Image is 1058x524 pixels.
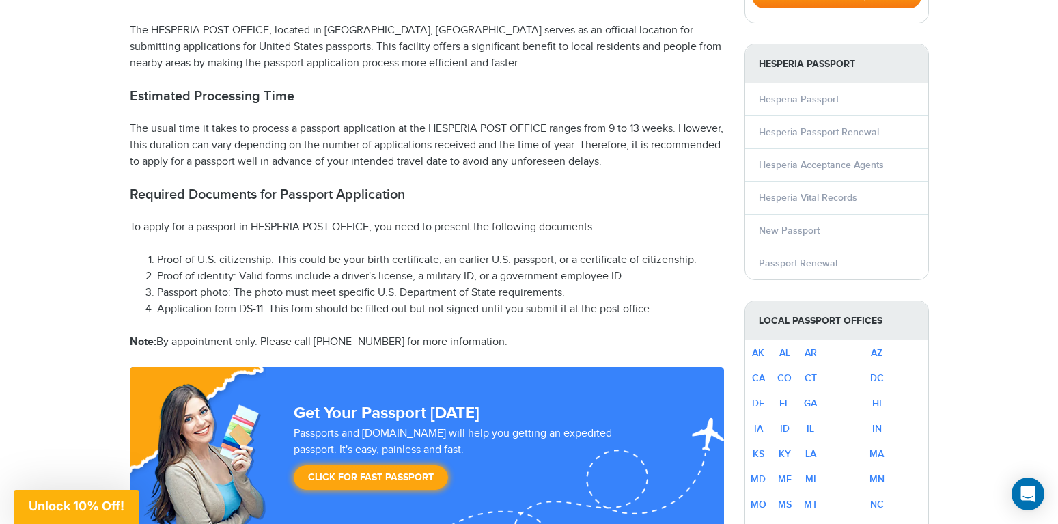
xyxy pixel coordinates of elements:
[804,499,818,510] a: MT
[157,252,724,268] li: Proof of U.S. citizenship: This could be your birth certificate, an earlier U.S. passport, or a c...
[130,335,156,348] strong: Note:
[751,499,766,510] a: MO
[130,187,724,203] h2: Required Documents for Passport Application
[752,372,765,384] a: CA
[754,423,763,435] a: IA
[778,499,792,510] a: MS
[752,347,764,359] a: AK
[759,94,839,105] a: Hesperia Passport
[14,490,139,524] div: Unlock 10% Off!
[130,88,724,105] h2: Estimated Processing Time
[777,372,792,384] a: CO
[779,398,790,409] a: FL
[1012,478,1044,510] div: Open Intercom Messenger
[157,285,724,301] li: Passport photo: The photo must meet specific U.S. Department of State requirements.
[130,23,724,72] p: The HESPERIA POST OFFICE, located in [GEOGRAPHIC_DATA], [GEOGRAPHIC_DATA] serves as an official l...
[804,398,817,409] a: GA
[805,347,817,359] a: AR
[872,423,882,435] a: IN
[869,448,884,460] a: MA
[157,301,724,318] li: Application form DS-11: This form should be filled out but not signed until you submit it at the ...
[780,423,790,435] a: ID
[130,334,724,350] p: By appointment only. Please call [PHONE_NUMBER] for more information.
[759,192,857,204] a: Hesperia Vital Records
[872,398,882,409] a: HI
[870,372,884,384] a: DC
[805,448,816,460] a: LA
[778,473,792,485] a: ME
[130,121,724,170] p: The usual time it takes to process a passport application at the HESPERIA POST OFFICE ranges from...
[759,126,879,138] a: Hesperia Passport Renewal
[294,465,448,490] a: Click for Fast Passport
[759,258,837,269] a: Passport Renewal
[288,426,661,497] div: Passports and [DOMAIN_NAME] will help you getting an expedited passport. It's easy, painless and ...
[751,473,766,485] a: MD
[753,448,764,460] a: KS
[745,301,928,340] strong: Local Passport Offices
[871,347,882,359] a: AZ
[805,372,817,384] a: CT
[130,219,724,236] p: To apply for a passport in HESPERIA POST OFFICE, you need to present the following documents:
[759,159,884,171] a: Hesperia Acceptance Agents
[779,448,791,460] a: KY
[805,473,816,485] a: MI
[745,44,928,83] strong: Hesperia Passport
[807,423,814,435] a: IL
[759,225,820,236] a: New Passport
[294,403,479,423] strong: Get Your Passport [DATE]
[870,499,884,510] a: NC
[779,347,790,359] a: AL
[29,499,124,513] span: Unlock 10% Off!
[157,268,724,285] li: Proof of identity: Valid forms include a driver's license, a military ID, or a government employe...
[869,473,885,485] a: MN
[752,398,764,409] a: DE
